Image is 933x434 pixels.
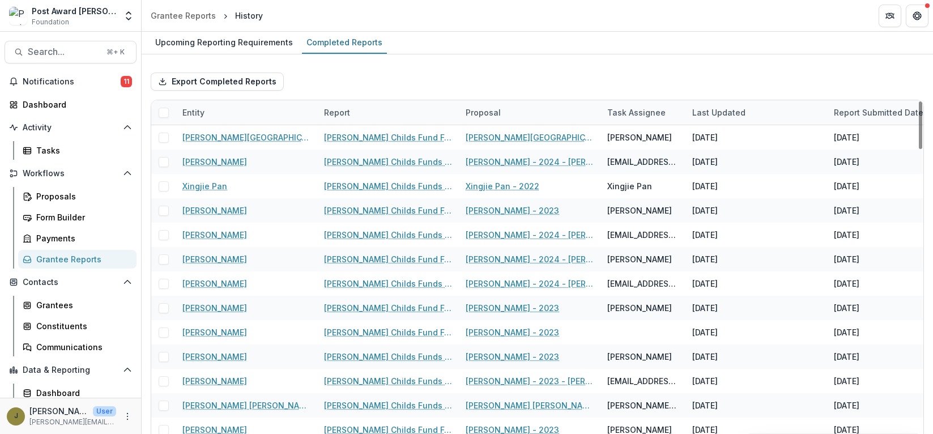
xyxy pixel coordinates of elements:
a: [PERSON_NAME] Childs Funds Fellow’s Annual Progress Report [324,229,452,241]
div: [DATE] [692,351,718,363]
div: [DATE] [692,131,718,143]
div: Report [317,100,459,125]
a: [PERSON_NAME] Childs Funds Fellow’s Annual Progress Report [324,278,452,290]
div: Post Award [PERSON_NAME] Childs Memorial Fund [32,5,116,17]
div: Last Updated [685,100,827,125]
p: User [93,406,116,416]
a: Xingjie Pan [182,180,227,192]
span: Foundation [32,17,69,27]
a: Dashboard [5,95,137,114]
div: [DATE] [692,229,718,241]
div: Entity [176,100,317,125]
a: Completed Reports [302,32,387,54]
div: [PERSON_NAME] [607,302,672,314]
div: Constituents [36,320,127,332]
a: [PERSON_NAME] [PERSON_NAME] [182,399,310,411]
span: Notifications [23,77,121,87]
div: [PERSON_NAME] [607,131,672,143]
a: [PERSON_NAME] Childs Funds Fellow’s Annual Progress Report [324,156,452,168]
button: Notifications11 [5,73,137,91]
div: [DATE] [692,205,718,216]
div: [DATE] [692,278,718,290]
div: Dashboard [36,387,127,399]
button: Get Help [906,5,928,27]
div: [DATE] [692,253,718,265]
div: Xingjie Pan [607,180,652,192]
div: [DATE] [834,131,859,143]
span: Search... [28,46,100,57]
a: [PERSON_NAME] Childs Fund Fellowship Award Financial Expenditure Report [324,302,452,314]
a: Grantees [18,296,137,314]
div: [DATE] [692,156,718,168]
div: [DATE] [834,205,859,216]
a: [PERSON_NAME] Childs Funds Fellow’s Annual Progress Report [324,180,452,192]
a: [PERSON_NAME] - 2023 - [PERSON_NAME] Childs Memorial Fund - Fellowship Application [466,375,594,387]
a: Communications [18,338,137,356]
a: [PERSON_NAME] - 2023 [466,351,559,363]
a: [PERSON_NAME] Childs Fund Fellowship Award Financial Expenditure Report [324,131,452,143]
div: [DATE] [834,399,859,411]
a: Constituents [18,317,137,335]
a: [PERSON_NAME] [PERSON_NAME] - 2023 [466,399,594,411]
span: 11 [121,76,132,87]
a: [PERSON_NAME] [182,253,247,265]
a: Dashboard [18,384,137,402]
div: Grantee Reports [36,253,127,265]
a: [PERSON_NAME] - 2024 - [PERSON_NAME] Childs Memorial Fund - Fellowship Application [466,278,594,290]
a: Upcoming Reporting Requirements [151,32,297,54]
a: Form Builder [18,208,137,227]
a: [PERSON_NAME] Childs Funds Fellow’s Annual Progress Report [324,375,452,387]
div: [DATE] [834,180,859,192]
div: History [235,10,263,22]
div: Report Submitted Date [827,107,930,118]
div: Report [317,107,357,118]
a: [PERSON_NAME] Childs Fund Fellowship Award Financial Expenditure Report [324,205,452,216]
a: [PERSON_NAME] [182,229,247,241]
div: Upcoming Reporting Requirements [151,34,297,50]
a: [PERSON_NAME][GEOGRAPHIC_DATA][PERSON_NAME] - 2024 - [PERSON_NAME] Childs Memorial Fund - Fellows... [466,131,594,143]
button: Open Activity [5,118,137,137]
div: [DATE] [834,156,859,168]
div: Communications [36,341,127,353]
button: Open Workflows [5,164,137,182]
div: Tasks [36,144,127,156]
div: Form Builder [36,211,127,223]
div: [PERSON_NAME] [607,253,672,265]
div: Task Assignee [600,100,685,125]
a: Xingjie Pan - 2022 [466,180,539,192]
button: Export Completed Reports [151,73,284,91]
span: Activity [23,123,118,133]
button: Partners [879,5,901,27]
a: [PERSON_NAME] - 2024 - [PERSON_NAME] Childs Memorial Fund - Fellowship Application [466,229,594,241]
button: Search... [5,41,137,63]
div: [DATE] [692,375,718,387]
div: [DATE] [692,302,718,314]
p: [PERSON_NAME] [29,405,88,417]
div: Task Assignee [600,107,672,118]
a: [PERSON_NAME] [182,302,247,314]
a: [PERSON_NAME] [182,326,247,338]
a: [PERSON_NAME] [182,205,247,216]
img: Post Award Jane Coffin Childs Memorial Fund [9,7,27,25]
a: [PERSON_NAME] [182,375,247,387]
div: [DATE] [692,326,718,338]
a: Proposals [18,187,137,206]
a: [PERSON_NAME] Childs Funds Fellow’s Annual Progress Report [324,399,452,411]
a: Tasks [18,141,137,160]
div: [DATE] [834,229,859,241]
div: [PERSON_NAME] [607,351,672,363]
div: [DATE] [834,351,859,363]
span: Workflows [23,169,118,178]
a: [PERSON_NAME] - 2024 - [PERSON_NAME] Childs Memorial Fund - Fellowship Application [466,253,594,265]
a: [PERSON_NAME] - 2023 [466,326,559,338]
a: Payments [18,229,137,248]
div: Dashboard [23,99,127,110]
div: ⌘ + K [104,46,127,58]
div: [DATE] [692,180,718,192]
div: Grantee Reports [151,10,216,22]
div: [DATE] [692,399,718,411]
